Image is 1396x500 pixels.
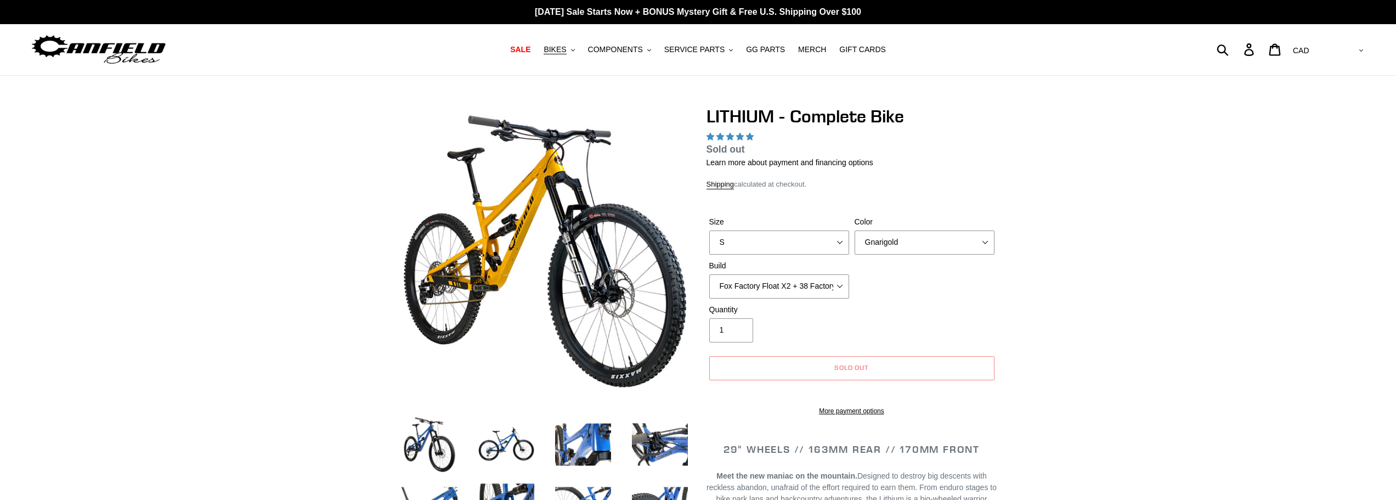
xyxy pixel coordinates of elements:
span: SERVICE PARTS [664,45,725,54]
a: More payment options [709,406,994,416]
a: GG PARTS [741,42,790,57]
a: MERCH [793,42,832,57]
img: Load image into Gallery viewer, LITHIUM - Complete Bike [399,414,460,475]
span: 29" WHEELS // 163mm REAR // 170mm FRONT [724,443,980,456]
a: Shipping [707,180,734,189]
span: GIFT CARDS [839,45,886,54]
label: Color [855,216,994,228]
label: Build [709,260,849,272]
span: MERCH [798,45,826,54]
label: Size [709,216,849,228]
h1: LITHIUM - Complete Bike [707,106,997,127]
span: COMPONENTS [588,45,643,54]
span: BIKES [544,45,566,54]
span: Sold out [834,363,869,372]
a: Learn more about payment and financing options [707,158,873,167]
img: Load image into Gallery viewer, LITHIUM - Complete Bike [630,414,690,475]
img: Canfield Bikes [30,32,167,67]
button: BIKES [538,42,580,57]
span: 5.00 stars [707,132,756,141]
img: Load image into Gallery viewer, LITHIUM - Complete Bike [476,414,536,475]
label: Quantity [709,304,849,316]
input: Search [1223,37,1251,61]
span: GG PARTS [746,45,785,54]
img: Load image into Gallery viewer, LITHIUM - Complete Bike [553,414,613,475]
button: COMPONENTS [583,42,657,57]
a: GIFT CARDS [834,42,891,57]
span: Sold out [707,144,745,155]
a: SALE [505,42,536,57]
div: calculated at checkout. [707,179,997,190]
span: SALE [510,45,530,54]
img: LITHIUM - Complete Bike [402,108,688,395]
button: SERVICE PARTS [659,42,738,57]
button: Sold out [709,356,994,380]
b: Meet the new maniac on the mountain. [716,471,857,480]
